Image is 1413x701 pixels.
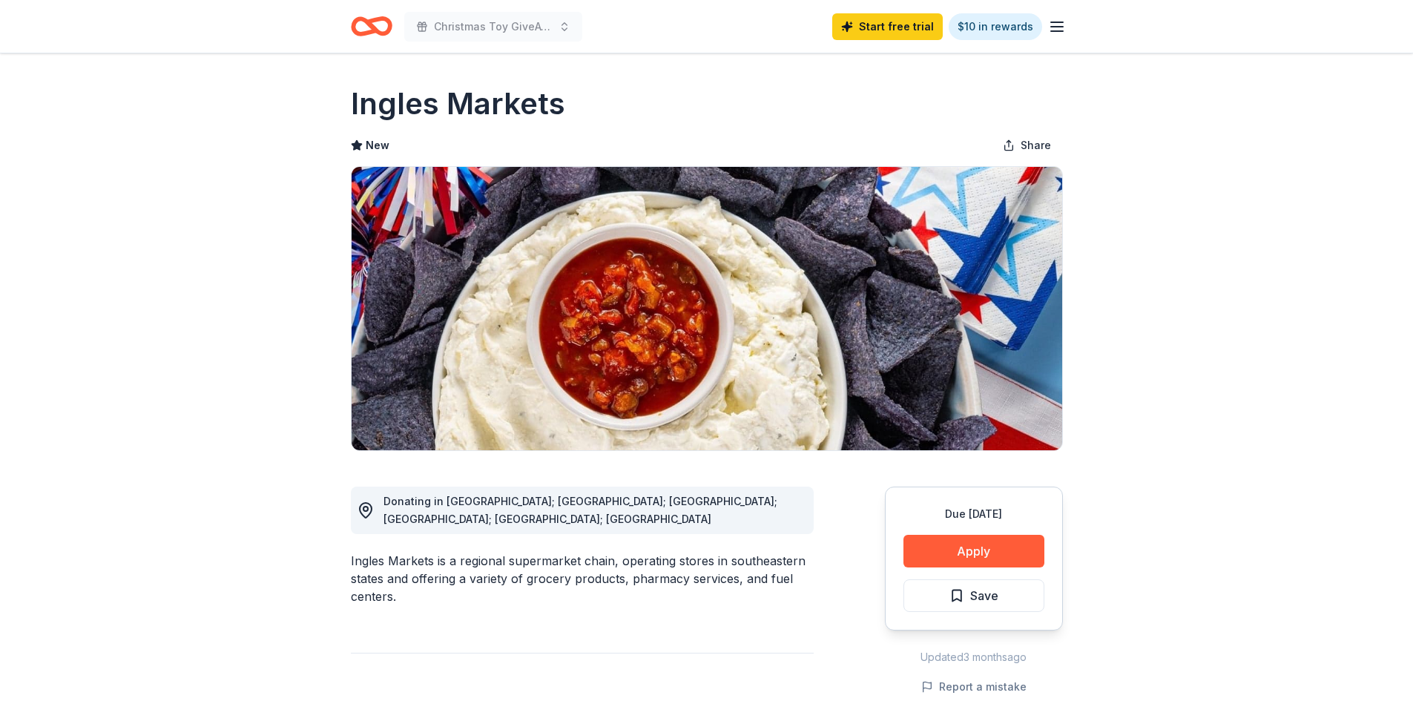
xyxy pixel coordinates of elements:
[903,505,1044,523] div: Due [DATE]
[383,495,777,525] span: Donating in [GEOGRAPHIC_DATA]; [GEOGRAPHIC_DATA]; [GEOGRAPHIC_DATA]; [GEOGRAPHIC_DATA]; [GEOGRAPH...
[949,13,1042,40] a: $10 in rewards
[991,131,1063,160] button: Share
[970,586,998,605] span: Save
[351,9,392,44] a: Home
[434,18,553,36] span: Christmas Toy GiveAway
[832,13,943,40] a: Start free trial
[903,579,1044,612] button: Save
[351,83,565,125] h1: Ingles Markets
[885,648,1063,666] div: Updated 3 months ago
[352,167,1062,450] img: Image for Ingles Markets
[404,12,582,42] button: Christmas Toy GiveAway
[921,678,1027,696] button: Report a mistake
[903,535,1044,567] button: Apply
[351,552,814,605] div: Ingles Markets is a regional supermarket chain, operating stores in southeastern states and offer...
[1021,136,1051,154] span: Share
[366,136,389,154] span: New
